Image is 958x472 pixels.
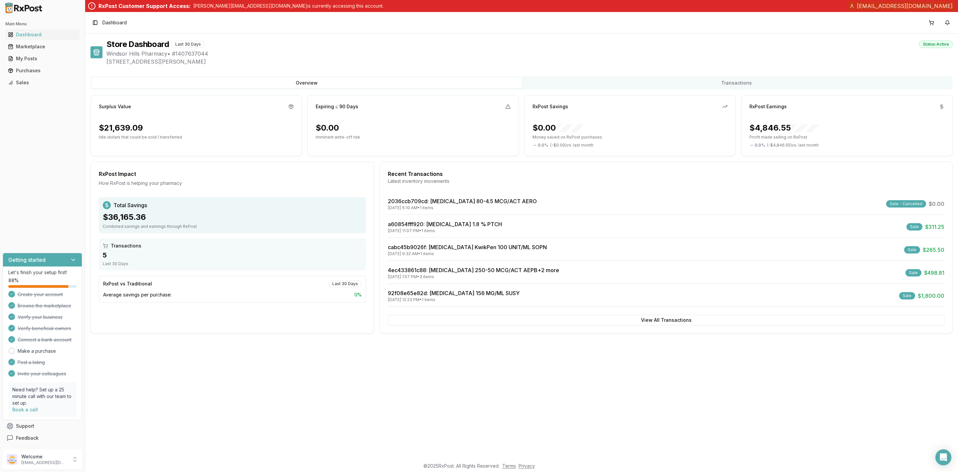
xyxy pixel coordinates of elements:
[106,39,169,50] h1: Store Dashboard
[8,43,77,50] div: Marketplace
[749,135,944,140] p: Profit made selling on RxPost
[102,19,127,26] nav: breadcrumb
[5,53,80,65] a: My Posts
[12,407,38,412] a: Book a call
[99,135,294,140] p: Idle dollars that could be sold / transferred
[18,370,66,377] span: Invite your colleagues
[388,198,537,205] a: 2036ccb709cd: [MEDICAL_DATA] 80-4.5 MCG/ACT AERO
[92,78,522,88] button: Overview
[929,200,944,208] span: $0.00
[3,432,82,444] button: Feedback
[8,256,46,264] h3: Getting started
[316,135,511,140] p: Imminent write-off risk
[388,244,547,250] a: cabc45b9026f: [MEDICAL_DATA] KwikPen 100 UNIT/ML SOPN
[5,65,80,77] a: Purchases
[7,454,17,465] img: User avatar
[8,269,77,276] p: Let's finish your setup first!
[103,250,362,260] div: 5
[388,170,944,178] div: Recent Transactions
[906,223,922,231] div: Sale
[8,55,77,62] div: My Posts
[905,269,921,276] div: Sale
[18,302,71,309] span: Browse the marketplace
[8,277,19,284] span: 88 %
[388,315,944,325] button: View All Transactions
[113,201,147,209] span: Total Savings
[354,291,362,298] span: 0 %
[106,58,953,66] span: [STREET_ADDRESS][PERSON_NAME]
[533,103,568,110] div: RxPost Savings
[767,143,819,148] span: ( - $4,846.55 ) vs. last month
[106,50,953,58] span: Windsor Hills Pharmacy • # 1407637044
[103,291,172,298] span: Average savings per purchase:
[3,420,82,432] button: Support
[5,41,80,53] a: Marketplace
[103,224,362,229] div: Combined savings and earnings through RxPost
[935,449,951,465] div: Open Intercom Messenger
[388,251,547,256] div: [DATE] 9:32 AM • 1 items
[3,41,82,52] button: Marketplace
[8,79,77,86] div: Sales
[172,41,205,48] div: Last 30 Days
[3,65,82,76] button: Purchases
[533,123,582,133] div: $0.00
[749,103,787,110] div: RxPost Earnings
[18,336,72,343] span: Connect a bank account
[388,178,944,185] div: Latest inventory movements
[329,280,362,287] div: Last 30 Days
[904,246,920,253] div: Sale
[18,314,63,320] span: Verify your business
[99,180,366,187] div: How RxPost is helping your pharmacy
[103,280,152,287] div: RxPost vs Traditional
[102,19,127,26] span: Dashboard
[388,274,559,279] div: [DATE] 1:57 PM • 3 items
[18,359,45,366] span: Post a listing
[111,242,141,249] span: Transactions
[103,261,362,266] div: Last 30 Days
[388,221,502,228] a: a60854fff920: [MEDICAL_DATA] 1.8 % PTCH
[538,143,548,148] span: 0.0 %
[316,103,358,110] div: Expiring ≤ 90 Days
[886,200,926,208] div: Sale - Cancelled
[388,205,537,211] div: [DATE] 6:10 AM • 1 items
[5,21,80,27] h2: Main Menu
[857,2,953,10] span: [EMAIL_ADDRESS][DOMAIN_NAME]
[388,267,559,273] a: 4ec433861c88: [MEDICAL_DATA] 250-50 MCG/ACT AEPB+2 more
[918,292,944,300] span: $1,800.00
[924,269,944,277] span: $498.81
[388,228,502,234] div: [DATE] 11:07 PM • 1 items
[899,292,915,299] div: Sale
[99,103,131,110] div: Surplus Value
[21,453,68,460] p: Welcome
[18,325,71,332] span: Verify beneficial owners
[3,3,45,13] img: RxPost Logo
[522,78,951,88] button: Transactions
[8,31,77,38] div: Dashboard
[16,435,39,441] span: Feedback
[550,143,593,148] span: ( - $0.00 ) vs. last month
[18,348,56,354] a: Make a purchase
[8,67,77,74] div: Purchases
[533,135,727,140] p: Money saved on RxPost purchases
[923,246,944,254] span: $265.50
[21,460,68,465] p: [EMAIL_ADDRESS][DOMAIN_NAME]
[519,463,535,469] a: Privacy
[12,386,73,406] p: Need help? Set up a 25 minute call with our team to set up.
[749,123,818,133] div: $4,846.55
[98,2,191,10] div: RxPost Customer Support Access:
[3,53,82,64] button: My Posts
[388,297,520,302] div: [DATE] 12:23 PM • 1 items
[3,77,82,88] button: Sales
[316,123,339,133] div: $0.00
[103,212,362,223] div: $36,165.36
[3,29,82,40] button: Dashboard
[388,290,520,296] a: 92f08e65e82d: [MEDICAL_DATA] 156 MG/ML SUSY
[5,29,80,41] a: Dashboard
[99,170,366,178] div: RxPost Impact
[919,41,953,48] div: Status: Active
[193,3,384,9] p: [PERSON_NAME][EMAIL_ADDRESS][DOMAIN_NAME] is currently accessing this account.
[18,291,63,298] span: Create your account
[502,463,516,469] a: Terms
[5,77,80,89] a: Sales
[755,143,765,148] span: 0.0 %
